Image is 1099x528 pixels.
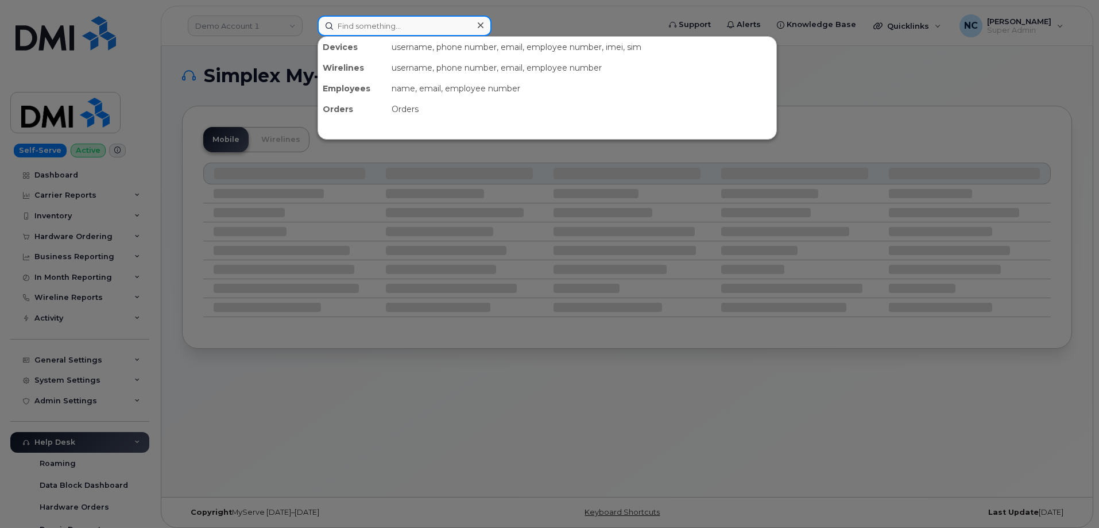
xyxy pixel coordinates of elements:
div: name, email, employee number [387,78,776,99]
div: Orders [318,99,387,120]
div: Employees [318,78,387,99]
div: Wirelines [318,57,387,78]
div: username, phone number, email, employee number [387,57,776,78]
div: Orders [387,99,776,120]
div: Devices [318,37,387,57]
div: username, phone number, email, employee number, imei, sim [387,37,776,57]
